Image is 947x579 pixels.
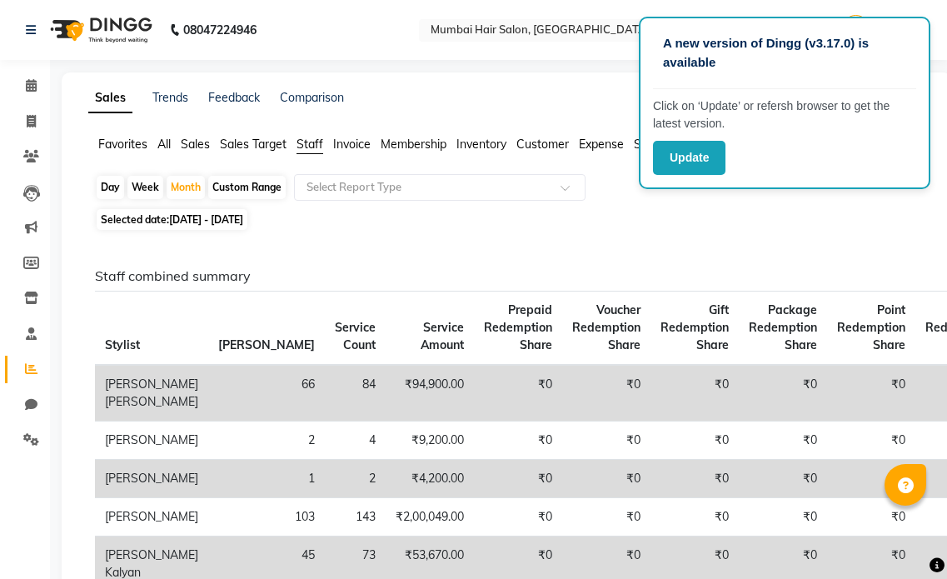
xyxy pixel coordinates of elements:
button: Update [653,141,725,175]
span: Customer [516,137,569,152]
td: ₹0 [827,498,915,537]
td: ₹94,900.00 [386,365,474,422]
span: Package Redemption Share [749,302,817,352]
td: ₹0 [739,498,827,537]
span: SMS [634,137,659,152]
img: Admin [841,15,870,44]
span: Favorites [98,137,147,152]
td: 1 [208,460,325,498]
td: ₹0 [650,460,739,498]
td: ₹0 [739,422,827,460]
a: Sales [88,83,132,113]
td: ₹0 [739,460,827,498]
div: Month [167,176,205,199]
span: Service Amount [421,320,464,352]
td: 2 [208,422,325,460]
td: ₹0 [562,460,650,498]
div: Day [97,176,124,199]
span: Staff [297,137,323,152]
td: [PERSON_NAME] [PERSON_NAME] [95,365,208,422]
td: ₹0 [827,460,915,498]
span: Expense [579,137,624,152]
span: Selected date: [97,209,247,230]
div: Custom Range [208,176,286,199]
span: Sales [181,137,210,152]
td: ₹9,200.00 [386,422,474,460]
td: 84 [325,365,386,422]
td: ₹4,200.00 [386,460,474,498]
td: ₹0 [650,422,739,460]
td: 4 [325,422,386,460]
td: ₹0 [650,365,739,422]
span: Inventory [456,137,506,152]
div: Week [127,176,163,199]
span: Invoice [333,137,371,152]
span: Service Count [335,320,376,352]
span: Sales Target [220,137,287,152]
iframe: chat widget [877,512,930,562]
p: Click on ‘Update’ or refersh browser to get the latest version. [653,97,916,132]
td: ₹0 [562,498,650,537]
td: 143 [325,498,386,537]
td: ₹0 [827,365,915,422]
h6: Staff combined summary [95,268,911,284]
img: logo [42,7,157,53]
td: 2 [325,460,386,498]
td: ₹2,00,049.00 [386,498,474,537]
span: [DATE] - [DATE] [169,213,243,226]
span: Prepaid Redemption Share [484,302,552,352]
b: 08047224946 [183,7,257,53]
td: [PERSON_NAME] [95,460,208,498]
td: [PERSON_NAME] [95,498,208,537]
td: 66 [208,365,325,422]
td: ₹0 [474,460,562,498]
td: ₹0 [562,365,650,422]
span: All [157,137,171,152]
span: Membership [381,137,446,152]
td: ₹0 [562,422,650,460]
td: ₹0 [474,422,562,460]
span: Point Redemption Share [837,302,905,352]
span: Voucher Redemption Share [572,302,640,352]
td: ₹0 [650,498,739,537]
span: Stylist [105,337,140,352]
p: A new version of Dingg (v3.17.0) is available [663,34,906,72]
td: ₹0 [474,365,562,422]
span: [PERSON_NAME] [218,337,315,352]
a: Trends [152,90,188,105]
td: ₹0 [827,422,915,460]
a: Feedback [208,90,260,105]
a: Comparison [280,90,344,105]
span: Gift Redemption Share [660,302,729,352]
td: [PERSON_NAME] [95,422,208,460]
td: ₹0 [474,498,562,537]
td: 103 [208,498,325,537]
td: ₹0 [739,365,827,422]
